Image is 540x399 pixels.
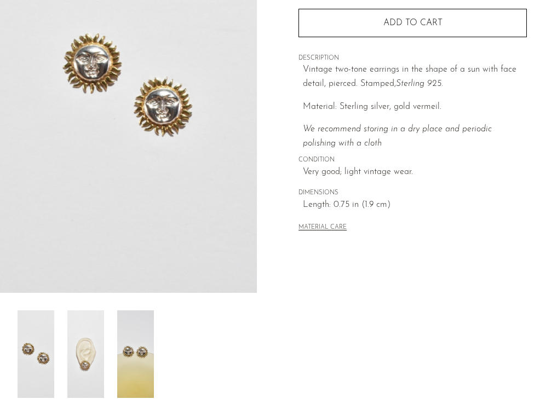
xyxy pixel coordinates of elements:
[298,155,527,165] span: CONDITION
[303,165,527,180] span: Very good; light vintage wear.
[303,63,527,91] p: Vintage two-tone earrings in the shape of a sun with face detail, pierced. Stamped,
[303,100,527,114] p: Material: Sterling silver, gold vermeil.
[117,310,154,398] img: Two-Tone Sun Earrings
[18,310,54,398] img: Two-Tone Sun Earrings
[396,79,443,88] em: Sterling 925.
[303,125,492,148] i: We recommend storing in a dry place and periodic polishing with a cloth
[298,54,527,63] span: DESCRIPTION
[67,310,104,398] img: Two-Tone Sun Earrings
[303,198,527,212] span: Length: 0.75 in (1.9 cm)
[298,9,527,37] button: Add to cart
[298,188,527,198] span: DIMENSIONS
[383,19,443,27] span: Add to cart
[298,224,347,232] button: MATERIAL CARE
